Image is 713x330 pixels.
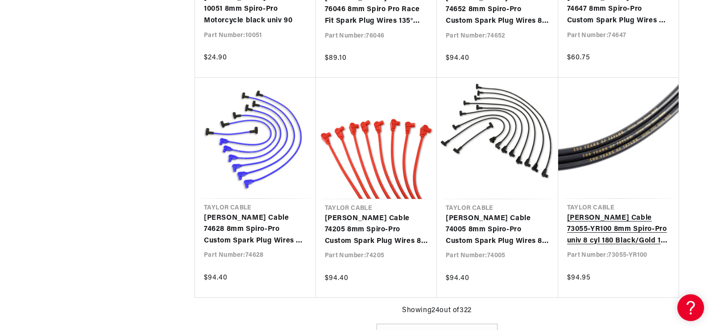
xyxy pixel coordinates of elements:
a: [PERSON_NAME] Cable 74205 8mm Spiro-Pro Custom Spark Plug Wires 8 cyl red [325,213,428,247]
a: [PERSON_NAME] Cable 74628 8mm Spiro-Pro Custom Spark Plug Wires 8 cyl blue [204,213,307,247]
a: [PERSON_NAME] Cable 73055-YR100 8mm Spiro-Pro univ 8 cyl 180 Black/Gold 100 Years [567,213,670,247]
a: [PERSON_NAME] Cable 74005 8mm Spiro-Pro Custom Spark Plug Wires 8 cyl black [446,213,549,247]
span: Showing 24 out of 322 [402,305,472,317]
